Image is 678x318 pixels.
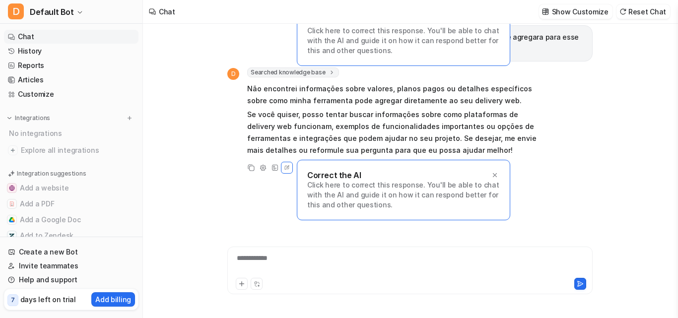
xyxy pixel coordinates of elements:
p: Integration suggestions [17,169,86,178]
span: Searched knowledge base [247,67,339,77]
a: Explore all integrations [4,143,138,157]
button: Reset Chat [616,4,670,19]
a: Reports [4,59,138,72]
img: customize [542,8,549,15]
a: Customize [4,87,138,101]
img: Add a PDF [9,201,15,207]
span: D [8,3,24,19]
a: History [4,44,138,58]
a: Articles [4,73,138,87]
img: reset [619,8,626,15]
p: days left on trial [20,294,76,305]
button: Add a websiteAdd a website [4,180,138,196]
span: D [227,68,239,80]
button: Integrations [4,113,53,123]
button: Add to ZendeskAdd to Zendesk [4,228,138,244]
p: Click here to correct this response. You'll be able to chat with the AI and guide it on how it ca... [307,180,500,210]
button: Add billing [91,292,135,307]
a: Create a new Bot [4,245,138,259]
div: No integrations [6,125,138,141]
p: Se você quiser, posso tentar buscar informações sobre como plataformas de delivery web funcionam,... [247,109,538,156]
img: explore all integrations [8,145,18,155]
button: Add a PDFAdd a PDF [4,196,138,212]
img: Add to Zendesk [9,233,15,239]
img: Add a Google Doc [9,217,15,223]
img: Add a website [9,185,15,191]
button: Show Customize [539,4,612,19]
p: Add billing [95,294,131,305]
a: Invite teammates [4,259,138,273]
p: Show Customize [552,6,609,17]
img: menu_add.svg [126,115,133,122]
p: 7 [11,296,15,305]
img: expand menu [6,115,13,122]
div: Chat [159,6,175,17]
p: Click here to correct this response. You'll be able to chat with the AI and guide it on how it ca... [307,26,500,56]
span: Default Bot [30,5,74,19]
p: Correct the AI [307,170,361,180]
p: Integrations [15,114,50,122]
button: Add a Google DocAdd a Google Doc [4,212,138,228]
a: Help and support [4,273,138,287]
span: Explore all integrations [21,142,135,158]
p: Não encontrei informações sobre valores, planos pagos ou detalhes específicos sobre como minha fe... [247,83,538,107]
a: Chat [4,30,138,44]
